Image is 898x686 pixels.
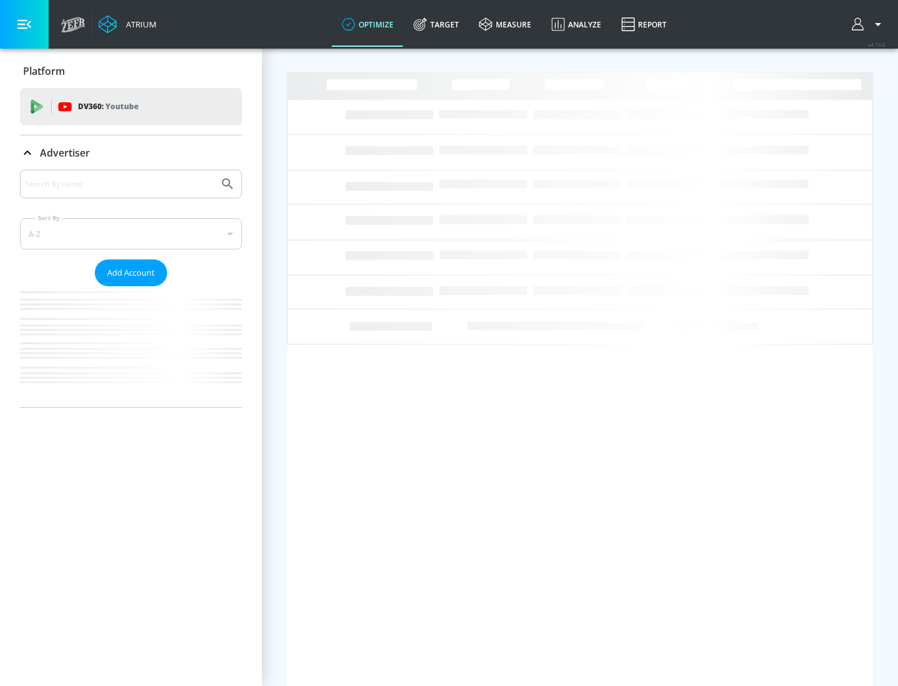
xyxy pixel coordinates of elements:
button: Add Account [95,259,167,286]
a: Target [403,2,469,47]
span: Add Account [107,266,155,280]
div: Advertiser [20,170,242,407]
nav: list of Advertiser [20,286,242,407]
p: DV360: [78,100,138,114]
a: Report [611,2,677,47]
a: Analyze [541,2,611,47]
span: v 4.19.0 [868,41,886,48]
p: Platform [23,64,65,78]
input: Search by name [25,176,214,192]
a: optimize [332,2,403,47]
p: Advertiser [40,146,90,160]
div: Advertiser [20,135,242,170]
p: Youtube [105,100,138,113]
div: A-Z [20,218,242,249]
a: Atrium [99,15,157,34]
label: Sort By [36,214,62,222]
div: DV360: Youtube [20,88,242,125]
div: Platform [20,54,242,89]
a: measure [469,2,541,47]
div: Atrium [121,19,157,30]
